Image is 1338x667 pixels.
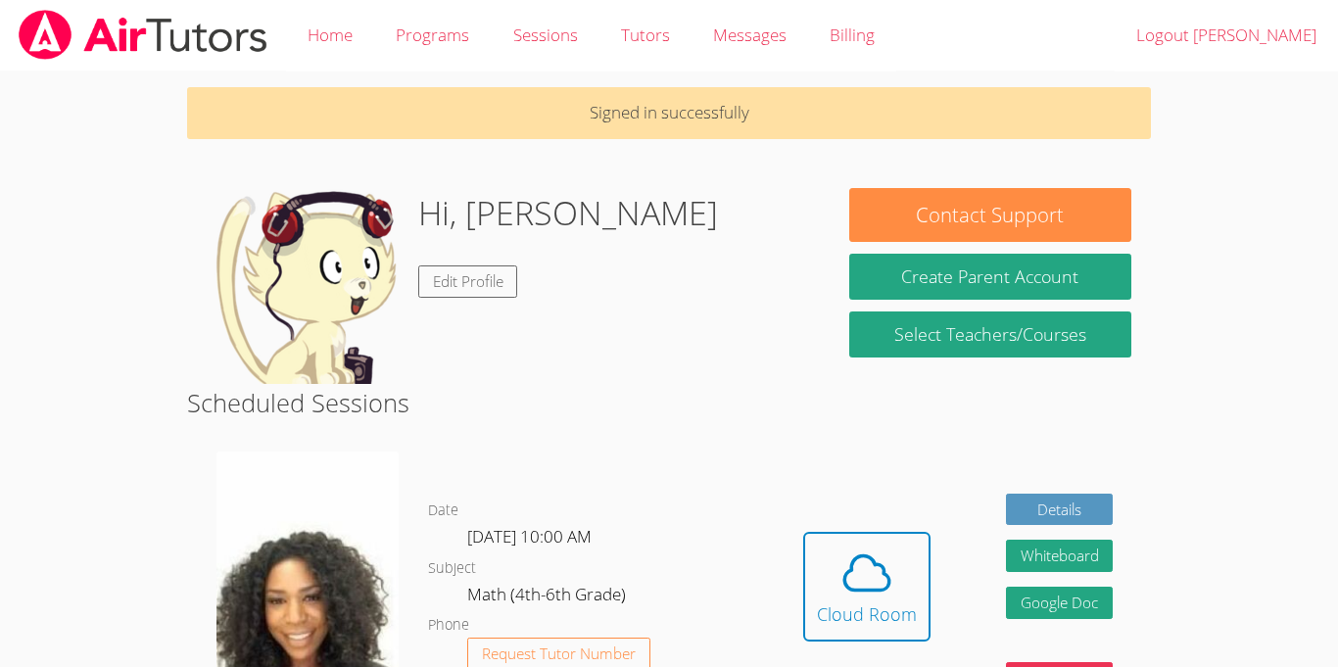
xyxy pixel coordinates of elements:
[849,311,1131,357] a: Select Teachers/Courses
[207,188,403,384] img: default.png
[17,10,269,60] img: airtutors_banner-c4298cdbf04f3fff15de1276eac7730deb9818008684d7c2e4769d2f7ddbe033.png
[187,87,1151,139] p: Signed in successfully
[418,188,718,238] h1: Hi, [PERSON_NAME]
[467,525,592,548] span: [DATE] 10:00 AM
[849,254,1131,300] button: Create Parent Account
[428,556,476,581] dt: Subject
[187,384,1151,421] h2: Scheduled Sessions
[849,188,1131,242] button: Contact Support
[467,581,630,614] dd: Math (4th-6th Grade)
[418,265,518,298] a: Edit Profile
[1006,540,1114,572] button: Whiteboard
[803,532,931,642] button: Cloud Room
[482,646,636,661] span: Request Tutor Number
[1006,494,1114,526] a: Details
[817,600,917,628] div: Cloud Room
[428,499,458,523] dt: Date
[1006,587,1114,619] a: Google Doc
[428,613,469,638] dt: Phone
[713,24,787,46] span: Messages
